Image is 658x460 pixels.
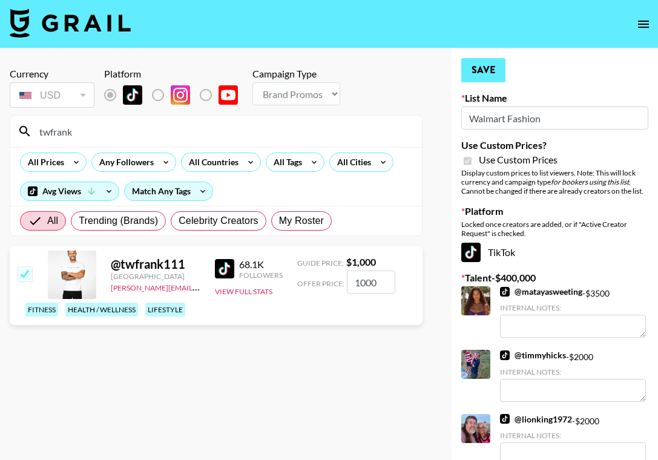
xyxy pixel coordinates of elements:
button: View Full Stats [215,287,272,296]
img: TikTok [500,350,510,360]
div: Any Followers [92,153,156,171]
div: All Prices [21,153,67,171]
div: @ twfrank111 [111,257,200,272]
a: [PERSON_NAME][EMAIL_ADDRESS][PERSON_NAME][DOMAIN_NAME] [111,281,347,292]
div: Avg Views [21,182,119,200]
div: - $ 3500 [500,286,646,338]
label: Platform [461,205,648,217]
div: - $ 2000 [500,350,646,401]
img: TikTok [123,85,142,105]
div: Display custom prices to list viewers. Note: This will lock currency and campaign type . Cannot b... [461,168,648,195]
img: TikTok [500,287,510,297]
span: Offer Price: [297,279,344,288]
img: YouTube [219,85,238,105]
a: @matayasweeting [500,286,582,297]
div: 68.1K [239,258,283,271]
span: Trending (Brands) [79,214,158,228]
div: Match Any Tags [125,182,212,200]
img: Grail Talent [10,8,131,38]
div: fitness [25,303,58,317]
a: @timmyhicks [500,350,566,361]
div: List locked to TikTok. [104,82,248,108]
input: 1,000 [347,271,395,294]
div: Currency [10,68,94,80]
div: All Tags [266,153,304,171]
div: Currency is locked to USD [10,80,94,110]
label: List Name [461,92,648,104]
div: [GEOGRAPHIC_DATA] [111,272,200,281]
strong: $ 1,000 [346,256,376,268]
a: @lionking1972 [500,414,572,425]
span: My Roster [279,214,324,228]
div: All Countries [182,153,241,171]
div: TikTok [461,243,648,262]
div: Locked once creators are added, or if "Active Creator Request" is checked. [461,220,648,238]
span: Guide Price: [297,258,344,268]
div: lifestyle [145,303,185,317]
div: All Cities [330,153,373,171]
div: Internal Notes: [500,431,646,440]
img: Instagram [171,85,190,105]
div: Platform [104,68,248,80]
div: health / wellness [65,303,138,317]
span: All [47,214,58,228]
button: open drawer [631,12,656,36]
div: Campaign Type [252,68,340,80]
img: TikTok [215,259,234,278]
em: for bookers using this list [551,177,629,186]
button: Save [461,58,505,82]
input: Search by User Name [32,122,415,141]
span: Celebrity Creators [179,214,258,228]
img: TikTok [461,243,481,262]
div: Internal Notes: [500,367,646,376]
label: Talent - $ 400,000 [461,272,648,284]
div: USD [12,85,92,106]
span: Use Custom Prices [479,154,558,166]
div: Internal Notes: [500,303,646,312]
img: TikTok [500,414,510,424]
div: Followers [239,271,283,280]
label: Use Custom Prices? [461,139,648,151]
